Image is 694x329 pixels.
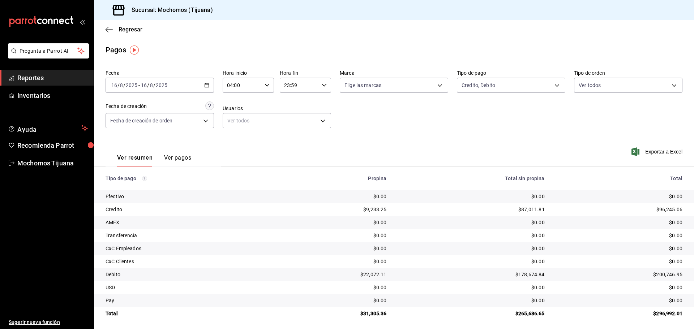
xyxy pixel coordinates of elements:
label: Usuarios [223,106,331,111]
div: $0.00 [556,245,682,252]
h3: Sucursal: Mochomos (Tijuana) [126,6,213,14]
span: Regresar [119,26,142,33]
div: $0.00 [282,193,387,200]
span: Sugerir nueva función [9,319,88,326]
label: Tipo de orden [574,70,682,75]
span: / [147,82,149,88]
div: Tipo de pago [106,176,270,181]
div: Transferencia [106,232,270,239]
button: Ver pagos [164,154,191,166]
div: USD [106,284,270,291]
span: Credito, Debito [462,82,495,89]
div: $0.00 [556,219,682,226]
div: $22,072.11 [282,271,387,278]
div: $0.00 [398,193,544,200]
button: Regresar [106,26,142,33]
div: $0.00 [556,297,682,304]
div: AMEX [106,219,270,226]
div: $296,992.01 [556,310,682,317]
button: Exportar a Excel [633,147,682,156]
div: $87,011.81 [398,206,544,213]
div: $0.00 [282,284,387,291]
div: $96,245.06 [556,206,682,213]
label: Hora inicio [223,70,274,75]
div: Total [556,176,682,181]
span: / [123,82,125,88]
div: Fecha de creación [106,103,147,110]
span: Fecha de creación de orden [110,117,172,124]
svg: Los pagos realizados con Pay y otras terminales son montos brutos. [142,176,147,181]
div: CxC Empleados [106,245,270,252]
div: $0.00 [282,258,387,265]
span: / [153,82,155,88]
span: Ayuda [17,124,78,133]
div: $31,305.36 [282,310,387,317]
div: Pay [106,297,270,304]
div: $0.00 [398,258,544,265]
div: navigation tabs [117,154,191,166]
div: Total [106,310,270,317]
div: Propina [282,176,387,181]
label: Fecha [106,70,214,75]
button: open_drawer_menu [80,19,85,25]
div: $0.00 [282,297,387,304]
label: Tipo de pago [457,70,565,75]
img: Tooltip marker [130,46,139,55]
div: Debito [106,271,270,278]
label: Marca [340,70,448,75]
input: -- [120,82,123,88]
input: -- [150,82,153,88]
input: ---- [155,82,168,88]
div: $0.00 [556,232,682,239]
div: $0.00 [398,219,544,226]
span: Recomienda Parrot [17,140,88,150]
div: CxC Clientes [106,258,270,265]
div: $0.00 [398,232,544,239]
div: Ver todos [223,113,331,128]
div: $0.00 [282,219,387,226]
div: $0.00 [398,245,544,252]
label: Hora fin [280,70,331,75]
span: Ver todos [579,82,601,89]
span: - [138,82,140,88]
div: $200,746.95 [556,271,682,278]
span: Pregunta a Parrot AI [20,47,78,55]
input: -- [141,82,147,88]
div: $0.00 [398,297,544,304]
button: Pregunta a Parrot AI [8,43,89,59]
div: $0.00 [282,232,387,239]
div: $265,686.65 [398,310,544,317]
a: Pregunta a Parrot AI [5,52,89,60]
span: / [117,82,120,88]
div: $0.00 [556,193,682,200]
div: $0.00 [556,258,682,265]
div: $0.00 [398,284,544,291]
span: Reportes [17,73,88,83]
div: Pagos [106,44,126,55]
div: Efectivo [106,193,270,200]
button: Ver resumen [117,154,153,166]
div: $9,233.25 [282,206,387,213]
div: $0.00 [556,284,682,291]
input: ---- [125,82,138,88]
span: Mochomos Tijuana [17,158,88,168]
input: -- [111,82,117,88]
div: $178,674.84 [398,271,544,278]
span: Elige las marcas [344,82,381,89]
span: Inventarios [17,91,88,100]
div: Total sin propina [398,176,544,181]
div: $0.00 [282,245,387,252]
div: Credito [106,206,270,213]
